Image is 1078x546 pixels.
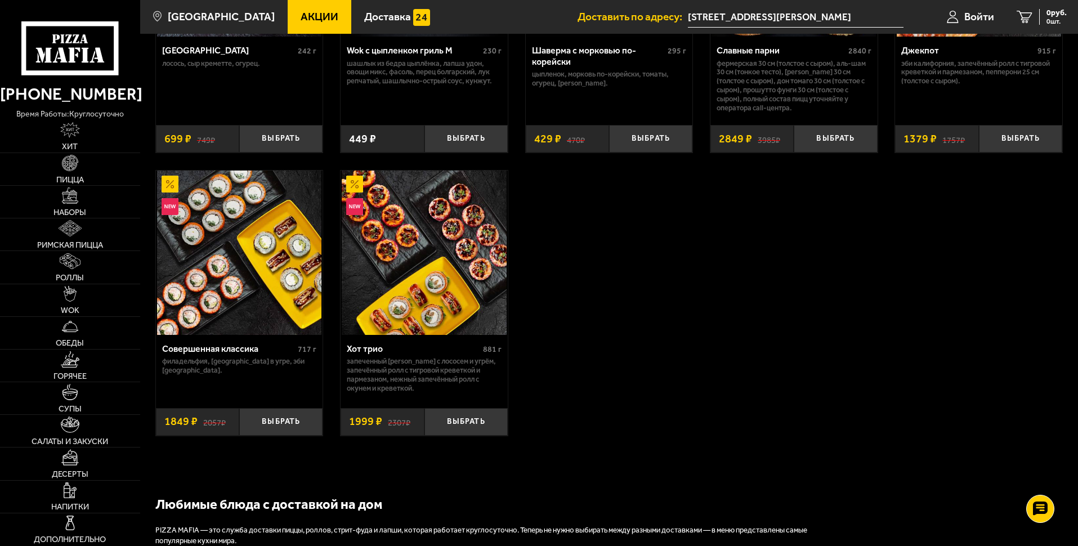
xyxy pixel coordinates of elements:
img: Совершенная классика [157,171,321,335]
p: Филадельфия, [GEOGRAPHIC_DATA] в угре, Эби [GEOGRAPHIC_DATA]. [162,357,317,375]
s: 749 ₽ [197,133,215,145]
span: 2840 г [848,46,871,56]
span: Дополнительно [34,535,106,544]
img: Хот трио [342,171,506,335]
button: Выбрать [794,125,877,153]
p: Эби Калифорния, Запечённый ролл с тигровой креветкой и пармезаном, Пепперони 25 см (толстое с сыр... [901,59,1056,86]
span: Салаты и закуски [32,437,108,446]
span: Акции [301,11,338,22]
img: Акционный [162,176,178,193]
span: Доставить по адресу: [578,11,688,22]
s: 470 ₽ [567,133,585,145]
b: Любимые блюда с доставкой на дом [155,496,382,512]
span: Хит [62,142,78,151]
img: Новинка [346,198,363,215]
span: Пицца [56,176,84,184]
span: Роллы [56,274,84,282]
img: Акционный [346,176,363,193]
span: [GEOGRAPHIC_DATA] [168,11,275,22]
p: шашлык из бедра цыплёнка, лапша удон, овощи микс, фасоль, перец болгарский, лук репчатый, шашлычн... [347,59,502,86]
span: Горячее [53,372,87,381]
span: 449 ₽ [349,133,376,145]
button: Выбрать [239,408,323,436]
span: Напитки [51,503,89,511]
a: АкционныйНовинкаХот трио [341,171,508,335]
s: 2057 ₽ [203,416,226,427]
span: улица Черкасова, 10к2 [688,7,903,28]
input: Ваш адрес доставки [688,7,903,28]
span: WOK [61,306,79,315]
button: Выбрать [979,125,1062,153]
span: 230 г [483,46,502,56]
button: Выбрать [239,125,323,153]
span: 429 ₽ [534,133,561,145]
p: лосось, Сыр креметте, огурец. [162,59,317,68]
span: 915 г [1037,46,1056,56]
span: 1999 ₽ [349,416,382,427]
p: Фермерская 30 см (толстое с сыром), Аль-Шам 30 см (тонкое тесто), [PERSON_NAME] 30 см (толстое с ... [717,59,871,113]
span: Обеды [56,339,84,347]
span: 1849 ₽ [164,416,198,427]
div: Джекпот [901,45,1035,56]
span: Супы [59,405,82,413]
span: 0 руб. [1046,9,1067,17]
p: Запеченный [PERSON_NAME] с лососем и угрём, Запечённый ролл с тигровой креветкой и пармезаном, Не... [347,357,502,393]
div: Wok с цыпленком гриль M [347,45,480,56]
span: Римская пицца [37,241,103,249]
div: [GEOGRAPHIC_DATA] [162,45,296,56]
button: Выбрать [424,408,508,436]
s: 1757 ₽ [942,133,965,145]
img: 15daf4d41897b9f0e9f617042186c801.svg [413,9,430,26]
div: Шаверма с морковью по-корейски [532,45,665,66]
div: Славные парни [717,45,846,56]
a: АкционныйНовинкаСовершенная классика [156,171,323,335]
span: Наборы [53,208,86,217]
span: 0 шт. [1046,18,1067,25]
span: 1379 ₽ [903,133,937,145]
p: цыпленок, морковь по-корейски, томаты, огурец, [PERSON_NAME]. [532,70,687,88]
img: Новинка [162,198,178,215]
span: 699 ₽ [164,133,191,145]
span: Десерты [52,470,88,478]
span: 2849 ₽ [719,133,752,145]
span: Войти [964,11,994,22]
span: Доставка [364,11,411,22]
s: 2307 ₽ [388,416,410,427]
div: Совершенная классика [162,343,296,354]
span: 295 г [668,46,686,56]
div: Хот трио [347,343,480,354]
span: 717 г [298,344,316,354]
button: Выбрать [424,125,508,153]
span: 881 г [483,344,502,354]
span: 242 г [298,46,316,56]
button: Выбрать [609,125,692,153]
s: 3985 ₽ [758,133,780,145]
